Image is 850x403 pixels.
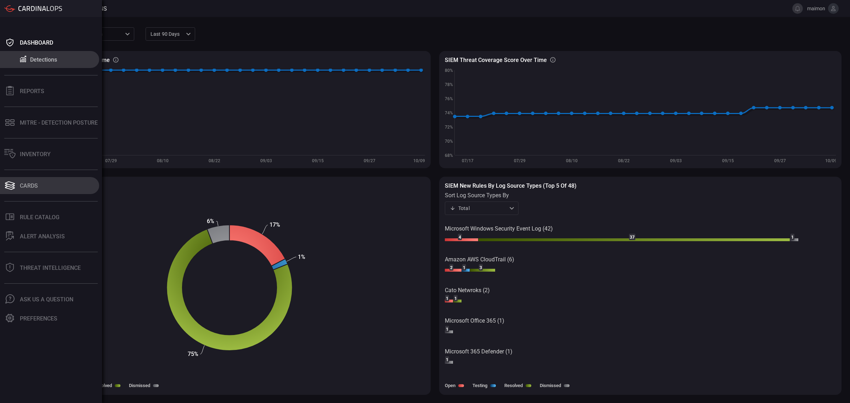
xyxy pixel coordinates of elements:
text: 68% [445,153,453,158]
text: 2 [450,265,453,270]
label: Resolved [504,383,523,388]
text: 74% [445,110,453,115]
text: 1% [298,254,305,260]
text: 17% [270,221,280,228]
label: Resolved [93,383,112,388]
div: Total [450,205,507,212]
text: 80% [445,68,453,73]
text: 07/29 [105,158,117,163]
text: 76% [445,96,453,101]
text: 6% [207,218,214,225]
text: 09/03 [670,158,682,163]
label: sort log source types by [445,192,518,199]
label: Dismissed [129,383,150,388]
text: 1 [446,357,448,362]
div: Detections [30,56,57,63]
text: 10/09 [825,158,837,163]
text: 37 [630,235,635,240]
text: Microsoft Windows Security Event Log (42) [445,225,553,232]
text: 1 [791,235,794,240]
div: Dashboard [20,39,53,46]
text: 1 [446,296,448,301]
text: 75% [188,351,198,357]
div: Ask Us A Question [20,296,73,303]
div: Threat Intelligence [20,265,81,271]
text: 3 [480,265,482,270]
text: Microsoft 365 Defender (1) [445,348,512,355]
text: Amazon AWS CloudTrail (6) [445,256,514,263]
text: 09/03 [260,158,272,163]
text: 09/27 [774,158,786,163]
text: 09/15 [312,158,324,163]
text: 09/15 [722,158,734,163]
label: Testing [472,383,487,388]
text: 1 [446,327,448,332]
text: 08/10 [157,158,169,163]
label: Open [445,383,455,388]
text: Microsoft Office 365 (1) [445,317,504,324]
text: 4 [459,235,461,240]
text: 10/09 [413,158,425,163]
text: 07/17 [462,158,474,163]
text: 72% [445,125,453,130]
text: 70% [445,139,453,144]
div: ALERT ANALYSIS [20,233,65,240]
h3: SIEM New rules by log source types (Top 5 of 48) [445,182,836,189]
div: Inventory [20,151,51,158]
div: Reports [20,88,44,95]
label: Dismissed [540,383,561,388]
text: 09/27 [364,158,375,163]
div: MITRE - Detection Posture [20,119,98,126]
text: 1 [454,296,457,301]
text: 08/22 [209,158,220,163]
h3: SIEM Threat coverage score over time [445,57,547,63]
text: Cato Netwroks (2) [445,287,490,294]
div: Cards [20,182,38,189]
text: 08/10 [566,158,578,163]
text: 1 [463,265,465,270]
p: Last 90 days [151,30,184,38]
div: Rule Catalog [20,214,59,221]
text: 78% [445,82,453,87]
text: 08/22 [618,158,630,163]
div: Preferences [20,315,57,322]
span: maimon [806,6,825,11]
text: 07/29 [514,158,526,163]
